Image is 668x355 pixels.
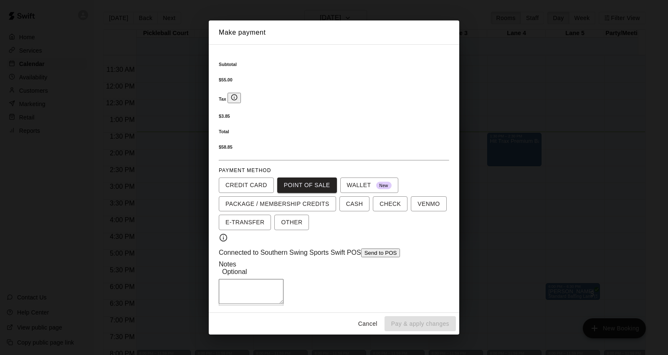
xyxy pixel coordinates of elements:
label: Notes [219,261,236,268]
span: OTHER [281,217,302,228]
span: PAYMENT METHOD [219,167,271,173]
span: E-TRANSFER [225,217,264,228]
button: CASH [339,196,370,212]
h2: Make payment [209,20,459,45]
button: OTHER [274,215,309,230]
button: CHECK [373,196,407,212]
button: PACKAGE / MEMBERSHIP CREDITS [219,196,336,212]
button: VENMO [411,196,446,212]
span: Optional [219,268,250,275]
button: Send to POS [361,248,400,257]
button: CREDIT CARD [219,177,274,193]
span: PACKAGE / MEMBERSHIP CREDITS [225,199,329,209]
span: CREDIT CARD [225,180,267,190]
h6: $ 3.85 [219,114,449,119]
span: New [376,182,392,190]
button: Cancel [354,316,381,332]
span: Connected to Southern Swing Sports Swift POS [219,249,361,256]
span: CASH [346,199,363,209]
button: WALLET New [340,177,398,193]
h6: $ 55.00 [219,77,449,82]
b: Total [219,129,229,134]
span: POINT OF SALE [284,180,330,190]
h6: Subtotal [219,62,449,67]
h6: Tax [219,93,449,103]
button: E-TRANSFER [219,215,271,230]
span: CHECK [380,199,401,209]
span: VENMO [417,199,440,209]
span: WALLET [347,180,392,190]
button: POINT OF SALE [277,177,337,193]
b: $ 58.85 [219,145,233,150]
